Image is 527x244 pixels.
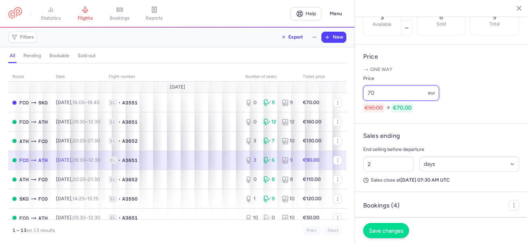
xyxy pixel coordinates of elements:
[363,132,400,140] h4: Sales ending
[109,176,117,183] span: 1L
[245,195,258,202] div: 1
[282,157,295,164] div: 9
[109,138,117,144] span: 1L
[263,99,276,106] div: 9
[72,138,100,144] span: –
[38,195,48,203] span: FCO
[72,176,85,182] time: 20:25
[299,72,329,82] th: Ticket price
[363,66,519,73] p: One way
[19,214,29,222] span: FCO
[363,145,519,154] p: End selling before departure
[245,176,258,183] div: 0
[303,176,321,182] strong: €110.00
[20,34,34,40] span: Filters
[263,119,276,125] div: 12
[303,138,321,144] strong: €130.00
[363,53,519,61] h4: Price
[102,6,137,21] a: bookings
[245,99,258,106] div: 0
[122,195,138,202] span: A3550
[78,53,96,59] h4: sold out
[122,138,138,144] span: A3652
[245,138,258,144] div: 3
[56,196,98,202] span: [DATE],
[303,196,321,202] strong: €120.00
[72,196,84,202] time: 14:25
[72,196,98,202] span: –
[303,157,319,163] strong: €90.00
[72,119,100,125] span: –
[324,225,342,236] button: Next
[87,196,98,202] time: 15:15
[170,84,185,90] span: [DATE]
[72,215,100,221] span: –
[88,119,100,125] time: 12:30
[72,100,100,105] span: –
[56,119,100,125] span: [DATE],
[38,99,48,106] span: SKG
[109,119,117,125] span: 1L
[12,227,27,233] strong: 1 – 13
[118,119,121,125] span: •
[146,15,163,21] span: reports
[290,7,321,20] a: Help
[8,72,52,82] th: route
[49,53,69,59] h4: bookable
[439,14,443,21] p: 6
[38,138,48,145] span: FCO
[122,157,138,164] span: A3651
[19,195,29,203] span: SKG
[363,156,414,172] input: ##
[282,119,295,125] div: 12
[109,99,117,106] span: 1L
[322,32,346,42] button: New
[72,138,85,144] time: 20:25
[369,227,403,234] span: Save changes
[19,138,29,145] span: ATH
[109,195,117,202] span: 1L
[72,119,86,125] time: 09:30
[9,32,37,42] button: Filters
[363,103,384,112] span: €90.00
[137,6,171,21] a: reports
[56,138,100,144] span: [DATE],
[306,11,316,16] span: Help
[363,74,439,83] label: Price
[72,157,100,163] span: –
[8,7,22,20] a: CitizenPlane red outlined logo
[118,138,121,144] span: •
[282,176,295,183] div: 8
[27,227,55,233] span: on 13 results
[363,223,409,238] button: Save changes
[277,32,308,43] button: Export
[56,100,100,105] span: [DATE],
[391,103,413,112] span: €70.00
[303,119,321,125] strong: €160.00
[56,157,100,163] span: [DATE],
[400,177,450,183] strong: [DATE] 07:30 AM UTC
[326,7,346,20] button: Menu
[10,53,15,59] h4: all
[110,15,130,21] span: bookings
[19,118,29,126] span: FCO
[33,6,68,21] a: statistics
[56,215,100,221] span: [DATE],
[282,195,295,202] div: 10
[72,215,86,221] time: 09:30
[282,138,295,144] div: 10
[38,118,48,126] span: ATH
[122,214,138,221] span: A3651
[363,85,439,101] input: ---
[118,157,121,164] span: •
[109,214,117,221] span: 1L
[88,138,100,144] time: 21:30
[303,225,321,236] button: Prev.
[118,195,121,202] span: •
[263,214,276,221] div: 0
[118,99,121,106] span: •
[23,53,41,59] h4: pending
[436,21,446,27] p: Sold
[303,215,319,221] strong: €50.00
[38,176,48,183] span: FCO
